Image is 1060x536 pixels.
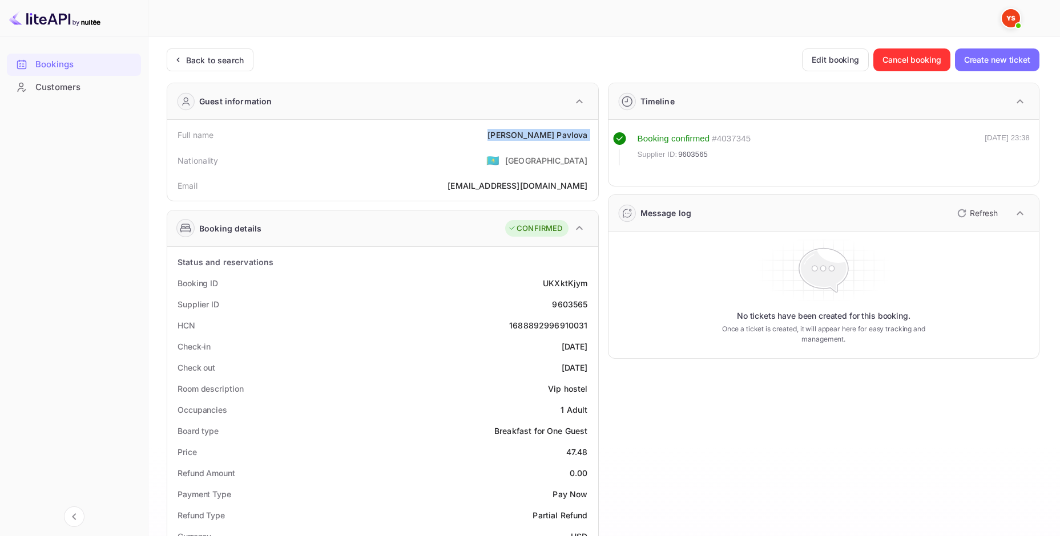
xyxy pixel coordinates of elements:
[562,340,588,352] div: [DATE]
[970,207,998,219] p: Refresh
[178,180,198,192] div: Email
[186,54,244,66] div: Back to search
[543,277,587,289] div: UKXktKjym
[533,509,587,521] div: Partial Refund
[552,298,587,310] div: 9603565
[553,488,587,500] div: Pay Now
[9,9,100,27] img: LiteAPI logo
[712,132,751,145] div: # 4037345
[178,277,218,289] div: Booking ID
[178,467,235,479] div: Refund Amount
[178,488,231,500] div: Payment Type
[178,425,219,437] div: Board type
[873,48,950,71] button: Cancel booking
[178,509,225,521] div: Refund Type
[737,310,910,322] p: No tickets have been created for this booking.
[640,95,675,107] div: Timeline
[178,256,273,268] div: Status and reservations
[199,95,272,107] div: Guest information
[35,58,135,71] div: Bookings
[178,362,215,373] div: Check out
[508,223,562,234] div: CONFIRMED
[178,155,219,167] div: Nationality
[7,76,141,98] a: Customers
[562,362,588,373] div: [DATE]
[1002,9,1020,27] img: Yandex Support
[548,383,588,395] div: Vip hostel
[570,467,588,479] div: 0.00
[509,319,587,331] div: 1688892996910031
[178,404,227,416] div: Occupancies
[7,54,141,75] a: Bookings
[494,425,587,437] div: Breakfast for One Guest
[678,149,708,160] span: 9603565
[178,383,243,395] div: Room description
[7,76,141,99] div: Customers
[7,54,141,76] div: Bookings
[985,132,1030,165] div: [DATE] 23:38
[955,48,1039,71] button: Create new ticket
[638,132,710,145] div: Booking confirmed
[486,150,499,170] span: United States
[64,506,84,527] button: Collapse navigation
[178,129,213,141] div: Full name
[487,129,587,141] div: [PERSON_NAME] Pavlova
[802,48,869,71] button: Edit booking
[950,204,1002,222] button: Refresh
[178,340,211,352] div: Check-in
[178,446,197,458] div: Price
[178,319,195,331] div: HCN
[35,81,135,94] div: Customers
[505,155,588,167] div: [GEOGRAPHIC_DATA]
[178,298,219,310] div: Supplier ID
[638,149,678,160] span: Supplier ID:
[708,324,940,344] p: Once a ticket is created, it will appear here for easy tracking and management.
[199,222,261,234] div: Booking details
[448,180,587,192] div: [EMAIL_ADDRESS][DOMAIN_NAME]
[561,404,587,416] div: 1 Adult
[566,446,588,458] div: 47.48
[640,207,692,219] div: Message log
